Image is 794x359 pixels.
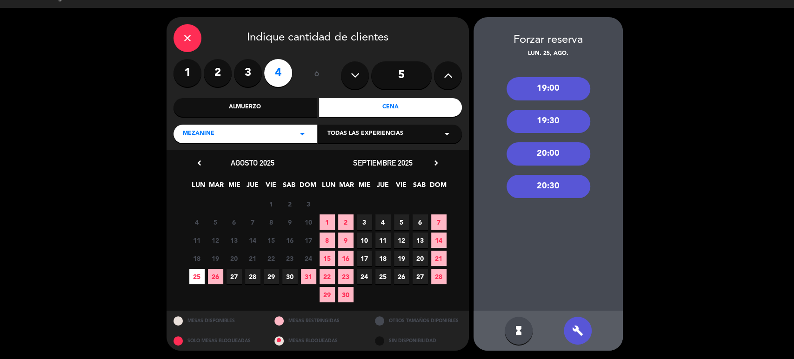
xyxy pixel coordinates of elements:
div: lun. 25, ago. [474,49,623,59]
span: MAR [339,179,354,195]
span: DOM [430,179,445,195]
span: LUN [321,179,336,195]
span: 28 [431,269,447,284]
span: 17 [301,233,316,248]
span: 30 [338,287,354,302]
span: 4 [375,214,391,230]
div: OTROS TAMAÑOS DIPONIBLES [368,311,469,331]
span: septiembre 2025 [353,158,413,167]
span: Mezanine [183,129,214,139]
div: Cena [319,98,462,117]
span: JUE [375,179,391,195]
i: chevron_right [431,158,441,168]
span: DOM [300,179,315,195]
span: 10 [357,233,372,248]
i: close [182,33,193,44]
span: 8 [320,233,335,248]
span: 24 [301,251,316,266]
span: 9 [338,233,354,248]
span: 14 [431,233,447,248]
span: 13 [413,233,428,248]
span: 7 [431,214,447,230]
span: 22 [320,269,335,284]
div: Almuerzo [173,98,317,117]
span: 25 [189,269,205,284]
span: 5 [394,214,409,230]
span: 3 [357,214,372,230]
span: 26 [208,269,223,284]
label: 1 [173,59,201,87]
label: 3 [234,59,262,87]
div: MESAS BLOQUEADAS [267,331,368,351]
span: 24 [357,269,372,284]
span: VIE [394,179,409,195]
span: 21 [245,251,260,266]
span: 11 [189,233,205,248]
i: chevron_left [194,158,204,168]
i: arrow_drop_down [441,128,453,140]
i: arrow_drop_down [297,128,308,140]
span: 11 [375,233,391,248]
div: Indique cantidad de clientes [173,24,462,52]
span: 20 [227,251,242,266]
span: 15 [320,251,335,266]
div: 20:00 [507,142,590,166]
span: 16 [282,233,298,248]
i: build [572,325,583,336]
span: 20 [413,251,428,266]
span: 17 [357,251,372,266]
div: 19:00 [507,77,590,100]
span: 9 [282,214,298,230]
span: JUE [245,179,260,195]
label: 4 [264,59,292,87]
span: 29 [320,287,335,302]
span: MIE [357,179,373,195]
span: MIE [227,179,242,195]
span: 10 [301,214,316,230]
div: MESAS RESTRINGIDAS [267,311,368,331]
div: 19:30 [507,110,590,133]
div: ó [301,59,332,92]
span: 26 [394,269,409,284]
span: 14 [245,233,260,248]
span: 28 [245,269,260,284]
span: 22 [264,251,279,266]
div: SIN DISPONIBILIDAD [368,331,469,351]
span: 6 [227,214,242,230]
span: 1 [320,214,335,230]
span: 18 [189,251,205,266]
span: 29 [264,269,279,284]
span: 15 [264,233,279,248]
span: MAR [209,179,224,195]
span: Todas las experiencias [327,129,403,139]
span: 21 [431,251,447,266]
span: 25 [375,269,391,284]
span: SAB [412,179,427,195]
label: 2 [204,59,232,87]
span: 5 [208,214,223,230]
span: 19 [208,251,223,266]
span: 8 [264,214,279,230]
span: SAB [281,179,297,195]
span: 18 [375,251,391,266]
span: 27 [227,269,242,284]
i: hourglass_full [513,325,524,336]
div: Forzar reserva [474,31,623,49]
span: 13 [227,233,242,248]
span: 2 [338,214,354,230]
span: 4 [189,214,205,230]
span: 23 [282,251,298,266]
span: 19 [394,251,409,266]
span: 27 [413,269,428,284]
span: 1 [264,196,279,212]
span: 3 [301,196,316,212]
span: 12 [208,233,223,248]
span: 12 [394,233,409,248]
div: MESAS DISPONIBLES [167,311,267,331]
span: 16 [338,251,354,266]
span: 31 [301,269,316,284]
span: 2 [282,196,298,212]
div: 20:30 [507,175,590,198]
span: VIE [263,179,279,195]
span: 6 [413,214,428,230]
